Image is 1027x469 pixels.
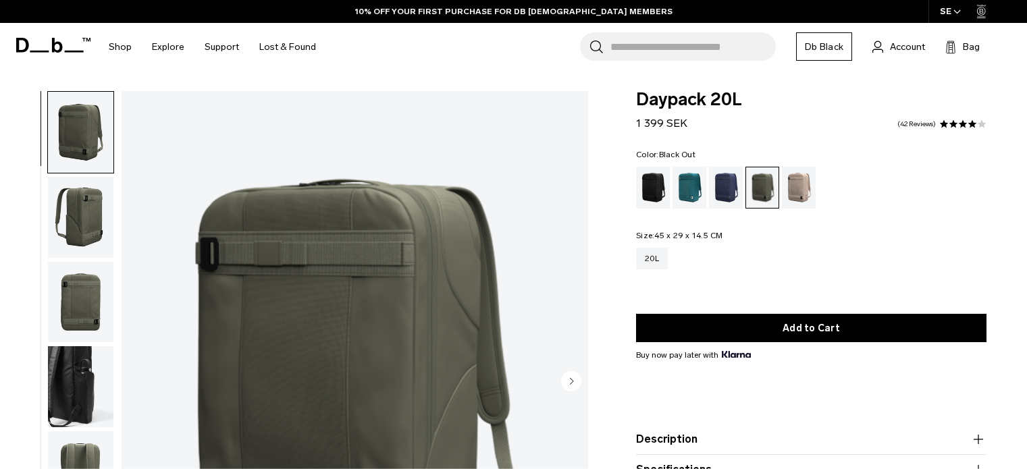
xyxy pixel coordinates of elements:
img: Daypack 20L Moss Green [48,177,113,258]
a: Db Black [796,32,852,61]
span: Buy now pay later with [636,349,751,361]
span: 45 x 29 x 14.5 CM [654,231,722,240]
button: Next slide [561,370,581,393]
button: Bag [945,38,980,55]
span: Account [890,40,925,54]
a: Black Out [636,167,670,209]
a: Fogbow Beige [782,167,816,209]
legend: Size: [636,231,723,240]
a: 10% OFF YOUR FIRST PURCHASE FOR DB [DEMOGRAPHIC_DATA] MEMBERS [355,5,673,18]
a: Account [872,38,925,55]
span: Bag [963,40,980,54]
a: Moss Green [745,167,779,209]
button: Description [636,431,986,447]
a: Midnight Teal [673,167,706,209]
a: Shop [109,23,132,71]
a: Support [205,23,239,71]
a: 20L [636,248,668,269]
button: Daypack 20L Moss Green [47,176,114,258]
button: Daypack 20L Moss Green [47,91,114,173]
button: Add to Cart [636,314,986,342]
button: Daypack 20L Moss Green [47,346,114,428]
span: Daypack 20L [636,91,986,109]
a: 42 reviews [897,121,936,128]
span: Black Out [659,150,695,159]
legend: Color: [636,150,695,159]
button: Daypack 20L Moss Green [47,261,114,343]
span: 1 399 SEK [636,117,687,130]
a: Explore [152,23,184,71]
a: Lost & Found [259,23,316,71]
img: Daypack 20L Moss Green [48,92,113,173]
nav: Main Navigation [99,23,326,71]
img: Daypack 20L Moss Green [48,262,113,343]
img: {"height" => 20, "alt" => "Klarna"} [722,351,751,358]
a: Blue Hour [709,167,743,209]
img: Daypack 20L Moss Green [48,346,113,427]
